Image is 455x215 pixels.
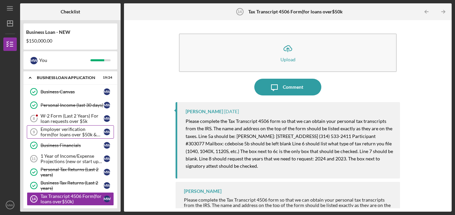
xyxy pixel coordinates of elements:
a: Personal Tax Returns (Last 2 years)MW [27,165,114,179]
tspan: 11 [31,157,36,161]
div: M W [104,88,110,95]
div: You [39,55,90,66]
button: Upload [179,33,397,72]
div: M W [104,102,110,109]
div: [PERSON_NAME] [186,109,223,114]
a: 111 Year of Income/Expense Projections (new or start up businesses over $50k)MW [27,152,114,165]
time: 2025-10-09 15:00 [224,109,239,114]
a: 8W-2 Form (Last 2 Years) For loan requests over $5kMW [27,112,114,125]
div: Business Financials [41,143,104,148]
div: $150,000.00 [26,38,115,44]
div: Personal Income (last 30 days) [41,102,104,108]
b: Tax Transcript 4506 Form(for loans over$50k) [248,9,344,14]
tspan: 9 [33,130,35,134]
tspan: 14 [31,197,36,201]
div: W-2 Form (Last 2 Years) For loan requests over $5k [41,113,104,124]
button: Comment [254,79,321,95]
div: M W [104,196,110,202]
div: M W [30,57,38,64]
div: Business Canvas [41,89,104,94]
b: Checklist [61,9,80,14]
a: Personal Income (last 30 days)MW [27,98,114,112]
div: M W [104,129,110,135]
div: M W [104,142,110,149]
a: 9Employer verification form(for loans over $50k & W-2 Employement)MW [27,125,114,139]
tspan: 8 [33,117,35,121]
div: Comment [283,79,303,95]
div: M W [104,169,110,175]
div: 1 Year of Income/Expense Projections (new or start up businesses over $50k) [41,153,104,164]
div: Upload [280,57,296,62]
div: BUSINESS LOAN APPLICATION [37,76,95,80]
div: M W [104,182,110,189]
div: [PERSON_NAME] [184,189,221,194]
mark: Please complete the Tax Transcript 4506 form so that we can obtain your personal tax transcripts ... [186,118,394,169]
a: Business CanvasMW [27,85,114,98]
a: 14Tax Transcript 4506 Form(for loans over$50k)MW [27,192,114,206]
div: M W [104,115,110,122]
div: Employer verification form(for loans over $50k & W-2 Employement) [41,127,104,137]
text: MW [7,203,13,207]
tspan: 14 [238,10,242,14]
button: MW [3,198,17,212]
a: Business FinancialsMW [27,139,114,152]
div: M W [104,155,110,162]
div: Business Tax Returns (Last 2 years) [41,180,104,191]
div: Personal Tax Returns (Last 2 years) [41,167,104,177]
a: Business Tax Returns (Last 2 years)MW [27,179,114,192]
div: 19 / 24 [100,76,112,80]
div: Business Loan - NEW [26,29,115,35]
div: Tax Transcript 4506 Form(for loans over$50k) [41,194,104,204]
